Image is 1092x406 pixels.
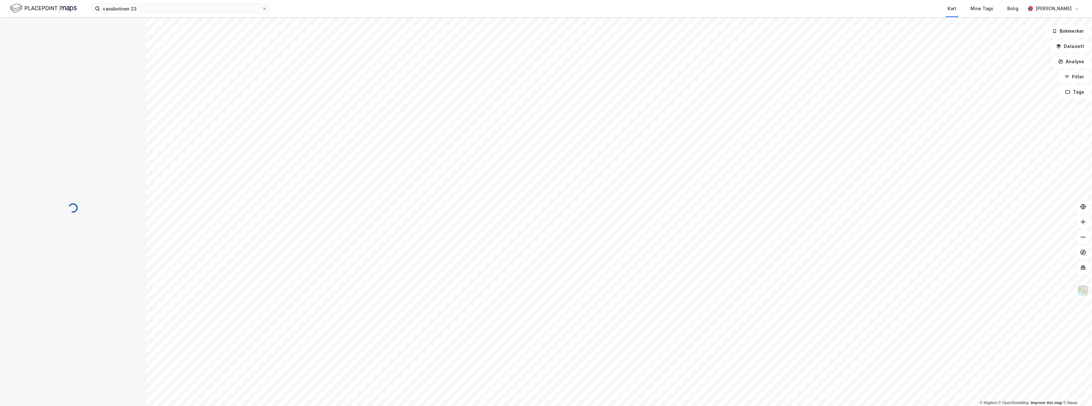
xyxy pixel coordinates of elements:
div: Mine Tags [970,5,993,12]
button: Datasett [1051,40,1089,53]
iframe: Chat Widget [1060,376,1092,406]
a: OpenStreetMap [998,401,1029,405]
button: Filter [1059,70,1089,83]
img: Z [1077,284,1089,296]
div: Kontrollprogram for chat [1060,376,1092,406]
img: logo.f888ab2527a4732fd821a326f86c7f29.svg [10,3,77,14]
div: Bolig [1007,5,1018,12]
img: spinner.a6d8c91a73a9ac5275cf975e30b51cfb.svg [68,203,78,213]
a: Improve this map [1031,401,1062,405]
div: [PERSON_NAME] [1035,5,1072,12]
button: Bokmerker [1047,25,1089,37]
button: Analyse [1053,55,1089,68]
a: Mapbox [980,401,997,405]
input: Søk på adresse, matrikkel, gårdeiere, leietakere eller personer [100,4,262,13]
button: Tags [1060,86,1089,98]
div: Kart [948,5,956,12]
